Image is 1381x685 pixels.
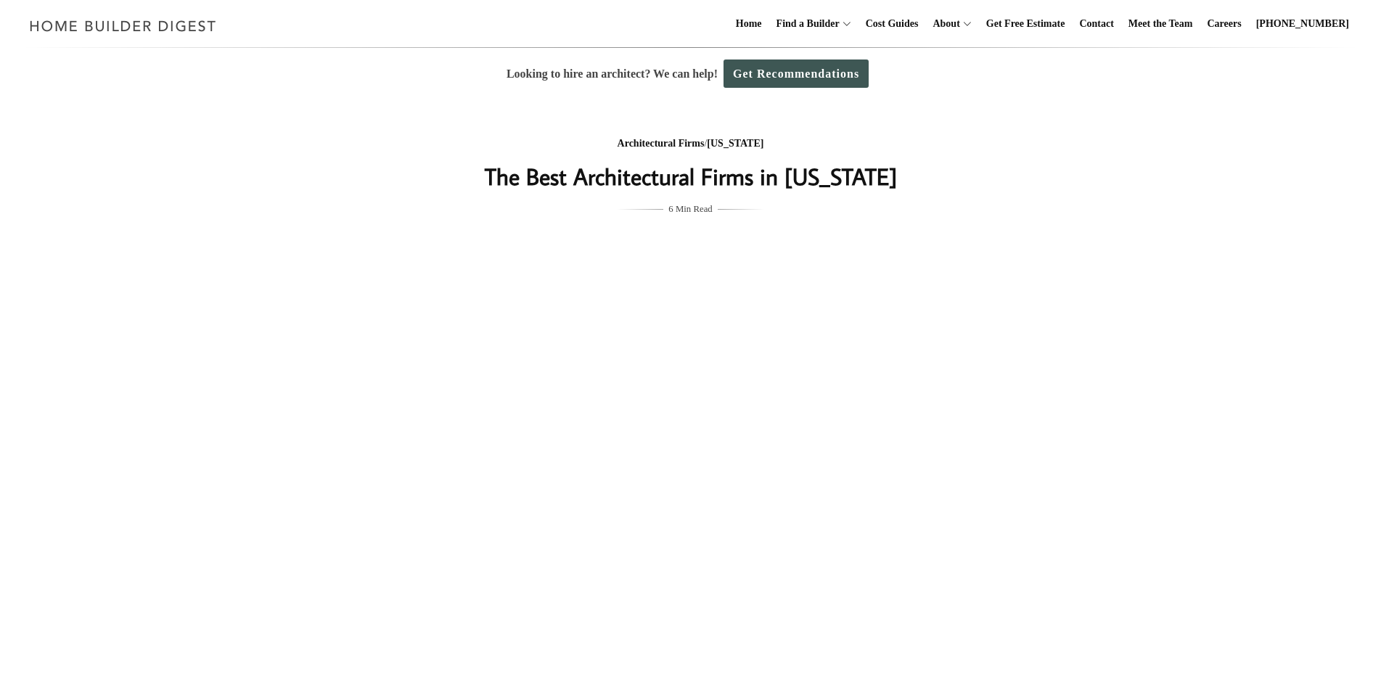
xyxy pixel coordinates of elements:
a: Get Free Estimate [980,1,1071,47]
a: Contact [1073,1,1119,47]
a: [PHONE_NUMBER] [1250,1,1355,47]
a: [US_STATE] [707,138,763,149]
a: Find a Builder [771,1,840,47]
div: / [401,135,980,153]
a: Careers [1202,1,1247,47]
img: Home Builder Digest [23,12,223,40]
a: Home [730,1,768,47]
a: Get Recommendations [724,60,869,88]
a: Architectural Firms [618,138,705,149]
a: Meet the Team [1123,1,1199,47]
h1: The Best Architectural Firms in [US_STATE] [401,159,980,194]
a: Cost Guides [860,1,925,47]
span: 6 Min Read [668,201,712,217]
a: About [927,1,959,47]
